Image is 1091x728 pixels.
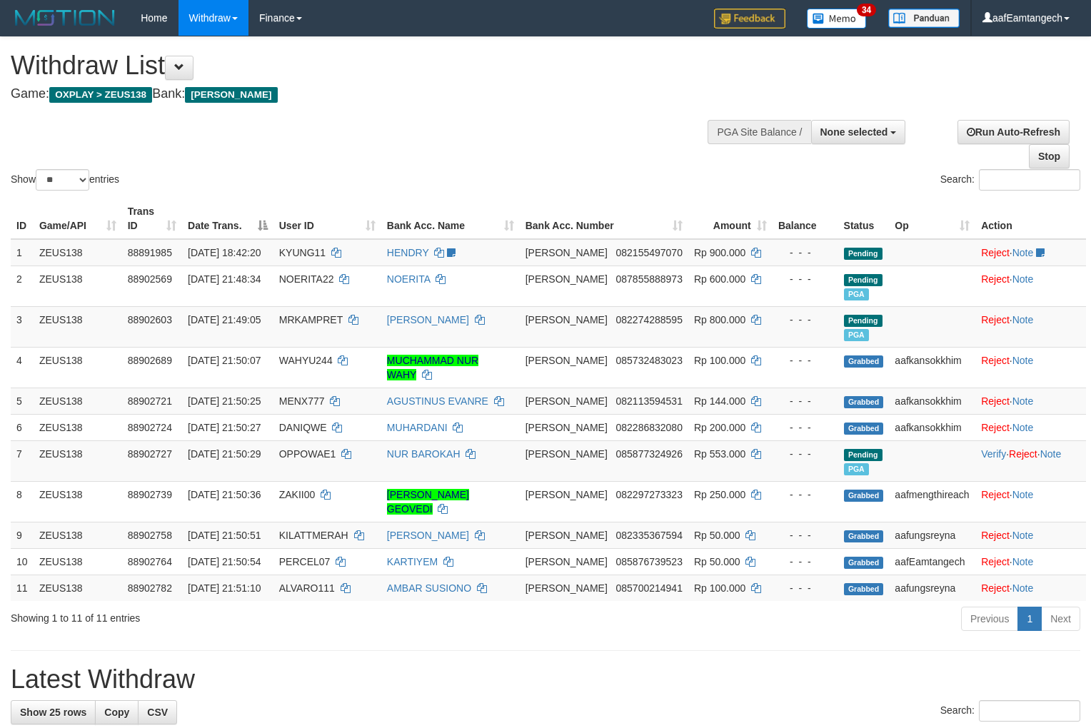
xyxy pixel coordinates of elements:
[1012,530,1034,541] a: Note
[188,273,261,285] span: [DATE] 21:48:34
[778,313,833,327] div: - - -
[185,87,277,103] span: [PERSON_NAME]
[981,273,1010,285] a: Reject
[844,396,884,408] span: Grabbed
[387,556,438,567] a: KARTIYEM
[940,169,1080,191] label: Search:
[526,273,608,285] span: [PERSON_NAME]
[844,583,884,595] span: Grabbed
[1029,144,1070,168] a: Stop
[387,273,430,285] a: NOERITA
[957,120,1070,144] a: Run Auto-Refresh
[616,530,683,541] span: Copy 082335367594 to clipboard
[975,347,1086,388] td: ·
[34,522,122,548] td: ZEUS138
[979,169,1080,191] input: Search:
[1009,448,1037,460] a: Reject
[889,414,975,440] td: aafkansokkhim
[844,315,883,327] span: Pending
[188,422,261,433] span: [DATE] 21:50:27
[138,700,177,724] a: CSV
[188,314,261,325] span: [DATE] 21:49:05
[279,582,335,594] span: ALVARO111
[11,51,713,80] h1: Withdraw List
[128,422,172,433] span: 88902724
[11,198,34,239] th: ID
[844,490,884,502] span: Grabbed
[387,395,488,407] a: AGUSTINUS EVANRE
[616,395,683,407] span: Copy 082113594531 to clipboard
[381,198,520,239] th: Bank Acc. Name: activate to sort column ascending
[526,582,608,594] span: [PERSON_NAME]
[11,169,119,191] label: Show entries
[387,422,448,433] a: MUHARDANI
[778,353,833,368] div: - - -
[844,463,869,475] span: Marked by aafchomsokheang
[694,273,745,285] span: Rp 600.000
[128,395,172,407] span: 88902721
[526,489,608,500] span: [PERSON_NAME]
[34,440,122,481] td: ZEUS138
[1012,314,1034,325] a: Note
[616,448,683,460] span: Copy 085877324926 to clipboard
[714,9,785,29] img: Feedback.jpg
[147,707,168,718] span: CSV
[188,489,261,500] span: [DATE] 21:50:36
[526,448,608,460] span: [PERSON_NAME]
[981,422,1010,433] a: Reject
[128,273,172,285] span: 88902569
[844,355,884,368] span: Grabbed
[520,198,688,239] th: Bank Acc. Number: activate to sort column ascending
[811,120,906,144] button: None selected
[694,395,745,407] span: Rp 144.000
[940,700,1080,722] label: Search:
[981,448,1006,460] a: Verify
[128,355,172,366] span: 88902689
[889,481,975,522] td: aafmengthireach
[34,575,122,601] td: ZEUS138
[778,447,833,461] div: - - -
[807,9,867,29] img: Button%20Memo.svg
[981,556,1010,567] a: Reject
[11,306,34,347] td: 3
[49,87,152,103] span: OXPLAY > ZEUS138
[616,314,683,325] span: Copy 082274288595 to clipboard
[387,530,469,541] a: [PERSON_NAME]
[1041,607,1080,631] a: Next
[844,329,869,341] span: Marked by aafchomsokheang
[34,239,122,266] td: ZEUS138
[694,582,745,594] span: Rp 100.000
[526,314,608,325] span: [PERSON_NAME]
[694,355,745,366] span: Rp 100.000
[888,9,960,28] img: panduan.png
[708,120,810,144] div: PGA Site Balance /
[279,489,316,500] span: ZAKII00
[526,422,608,433] span: [PERSON_NAME]
[526,556,608,567] span: [PERSON_NAME]
[122,198,182,239] th: Trans ID: activate to sort column ascending
[387,582,471,594] a: AMBAR SUSIONO
[387,355,478,380] a: MUCHAMMAD NUR WAHY
[387,489,469,515] a: [PERSON_NAME] GEOVEDI
[188,556,261,567] span: [DATE] 21:50:54
[34,306,122,347] td: ZEUS138
[694,247,745,258] span: Rp 900.000
[11,266,34,306] td: 2
[1012,422,1034,433] a: Note
[838,198,890,239] th: Status
[95,700,139,724] a: Copy
[279,314,343,325] span: MRKAMPRET
[889,347,975,388] td: aafkansokkhim
[844,557,884,569] span: Grabbed
[188,355,261,366] span: [DATE] 21:50:07
[616,489,683,500] span: Copy 082297273323 to clipboard
[844,288,869,300] span: Marked by aafchomsokheang
[387,314,469,325] a: [PERSON_NAME]
[11,440,34,481] td: 7
[11,347,34,388] td: 4
[1012,355,1034,366] a: Note
[1012,273,1034,285] a: Note
[981,489,1010,500] a: Reject
[104,707,129,718] span: Copy
[11,7,119,29] img: MOTION_logo.png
